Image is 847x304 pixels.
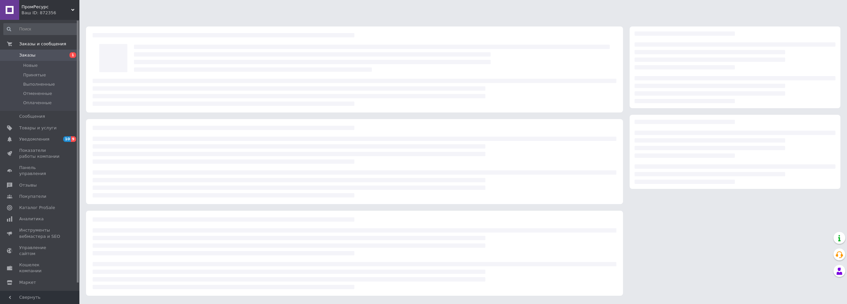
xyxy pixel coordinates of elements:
[19,227,61,239] span: Инструменты вебмастера и SEO
[23,72,46,78] span: Принятые
[19,52,35,58] span: Заказы
[19,205,55,211] span: Каталог ProSale
[19,136,49,142] span: Уведомления
[19,113,45,119] span: Сообщения
[23,91,52,97] span: Отмененные
[23,100,52,106] span: Оплаченные
[63,136,71,142] span: 10
[3,23,78,35] input: Поиск
[22,10,79,16] div: Ваш ID: 872356
[23,81,55,87] span: Выполненные
[19,245,61,257] span: Управление сайтом
[19,216,44,222] span: Аналитика
[71,136,76,142] span: 9
[19,148,61,159] span: Показатели работы компании
[19,280,36,285] span: Маркет
[19,194,46,199] span: Покупатели
[19,182,37,188] span: Отзывы
[19,262,61,274] span: Кошелек компании
[69,52,76,58] span: 1
[23,63,38,68] span: Новые
[22,4,71,10] span: ПромРесурс
[19,125,57,131] span: Товары и услуги
[19,41,66,47] span: Заказы и сообщения
[19,165,61,177] span: Панель управления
